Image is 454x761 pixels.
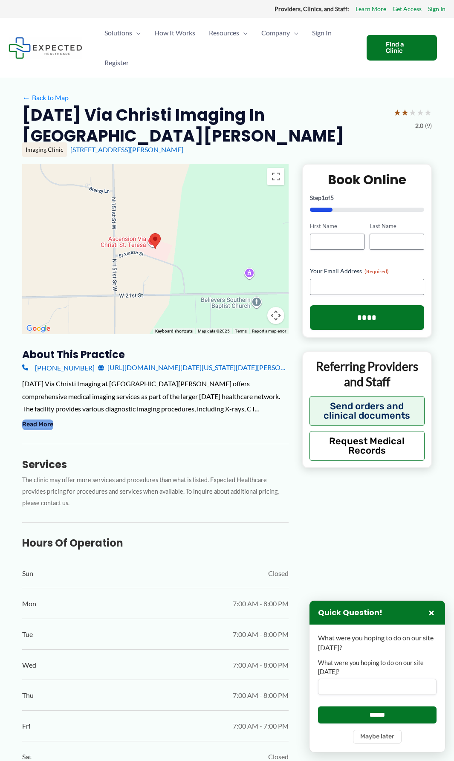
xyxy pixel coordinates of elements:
div: Imaging Clinic [22,142,67,157]
span: (9) [425,120,432,131]
span: ★ [416,104,424,120]
label: What were you hoping to do on our site [DATE]? [318,659,437,676]
h3: Hours of Operation [22,536,289,550]
span: Closed [268,567,289,580]
span: ★ [401,104,409,120]
button: Keyboard shortcuts [155,328,193,334]
a: [PHONE_NUMBER] [22,361,95,374]
span: Thu [22,689,34,702]
a: How It Works [147,18,202,48]
span: Menu Toggle [132,18,141,48]
label: First Name [310,222,364,230]
span: ★ [409,104,416,120]
span: 7:00 AM - 8:00 PM [233,659,289,671]
span: 5 [330,194,334,201]
button: Close [426,608,437,618]
strong: Providers, Clinics, and Staff: [275,5,349,12]
span: Solutions [104,18,132,48]
a: Terms (opens in new tab) [235,329,247,333]
label: Your Email Address [310,267,424,275]
span: 1 [321,194,325,201]
div: [DATE] Via Christi Imaging at [GEOGRAPHIC_DATA][PERSON_NAME] offers comprehensive medical imaging... [22,377,289,415]
button: Read More [22,420,53,430]
span: 7:00 AM - 7:00 PM [233,720,289,732]
span: ★ [424,104,432,120]
span: Tue [22,628,33,641]
h3: About this practice [22,348,289,361]
h3: Services [22,458,289,471]
a: ResourcesMenu Toggle [202,18,254,48]
a: CompanyMenu Toggle [254,18,305,48]
span: Resources [209,18,239,48]
img: Expected Healthcare Logo - side, dark font, small [9,37,82,59]
a: [STREET_ADDRESS][PERSON_NAME] [70,145,183,153]
h3: Quick Question! [318,608,382,618]
p: Referring Providers and Staff [309,359,425,390]
button: Map camera controls [267,307,284,324]
span: Register [104,48,129,78]
span: Sun [22,567,33,580]
p: The clinic may offer more services and procedures than what is listed. Expected Healthcare provid... [22,475,289,509]
a: Open this area in Google Maps (opens a new window) [24,323,52,334]
h2: [DATE] Via Christi Imaging in [GEOGRAPHIC_DATA][PERSON_NAME] [22,104,387,147]
a: Find a Clinic [367,35,437,61]
span: Fri [22,720,30,732]
a: [URL][DOMAIN_NAME][DATE][US_STATE][DATE][PERSON_NAME] [98,361,289,374]
p: Step of [310,195,424,201]
p: What were you hoping to do on our site [DATE]? [318,633,437,652]
span: ← [22,93,30,101]
span: 7:00 AM - 8:00 PM [233,689,289,702]
span: Menu Toggle [239,18,248,48]
a: Learn More [356,3,386,14]
nav: Primary Site Navigation [98,18,358,78]
a: Sign In [428,3,445,14]
span: 7:00 AM - 8:00 PM [233,628,289,641]
button: Request Medical Records [309,431,425,461]
span: How It Works [154,18,195,48]
a: Get Access [393,3,422,14]
span: Wed [22,659,36,671]
img: Google [24,323,52,334]
a: ←Back to Map [22,91,69,104]
span: Mon [22,597,36,610]
button: Toggle fullscreen view [267,168,284,185]
a: Sign In [305,18,338,48]
a: SolutionsMenu Toggle [98,18,147,48]
button: Send orders and clinical documents [309,396,425,426]
span: 2.0 [415,120,423,131]
span: Sign In [312,18,332,48]
span: Map data ©2025 [198,329,230,333]
span: Company [261,18,290,48]
label: Last Name [370,222,424,230]
a: Report a map error [252,329,286,333]
span: Menu Toggle [290,18,298,48]
span: (Required) [364,268,389,275]
span: 7:00 AM - 8:00 PM [233,597,289,610]
button: Maybe later [353,730,402,744]
h2: Book Online [310,171,424,188]
span: ★ [393,104,401,120]
a: Register [98,48,136,78]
